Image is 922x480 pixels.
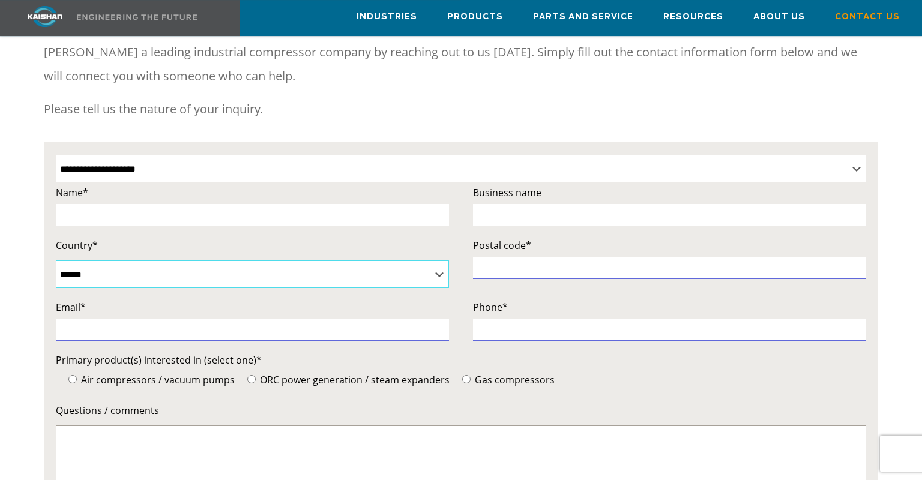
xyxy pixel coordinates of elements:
span: Industries [357,10,417,24]
label: Country* [56,237,449,254]
span: ORC power generation / steam expanders [258,373,450,386]
input: Air compressors / vacuum pumps [68,375,77,383]
input: ORC power generation / steam expanders [247,375,256,383]
span: Resources [663,10,723,24]
span: Gas compressors [472,373,555,386]
a: About Us [753,1,805,33]
a: Parts and Service [533,1,633,33]
p: Please tell us the nature of your inquiry. [44,97,878,121]
a: Contact Us [835,1,900,33]
input: Gas compressors [462,375,471,383]
p: If you want to learn more about us and what we can do for you, our team is happy to answer any qu... [44,16,878,88]
label: Postal code* [473,237,866,254]
label: Name* [56,184,449,201]
span: Air compressors / vacuum pumps [79,373,235,386]
span: Parts and Service [533,10,633,24]
span: Products [447,10,503,24]
a: Resources [663,1,723,33]
img: Engineering the future [77,14,197,20]
span: About Us [753,10,805,24]
span: Contact Us [835,10,900,24]
a: Industries [357,1,417,33]
label: Questions / comments [56,402,866,419]
label: Business name [473,184,866,201]
a: Products [447,1,503,33]
label: Phone* [473,299,866,316]
label: Email* [56,299,449,316]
